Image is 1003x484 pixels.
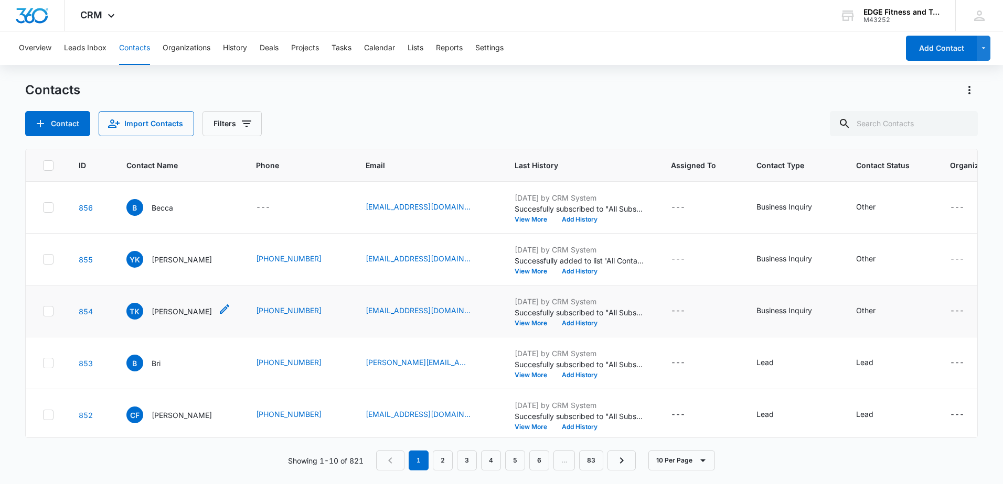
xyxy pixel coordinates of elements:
[648,450,715,470] button: 10 Per Page
[515,348,646,359] p: [DATE] by CRM System
[152,358,161,369] p: Bri
[126,406,143,423] span: CF
[457,450,477,470] a: Page 3
[256,409,340,421] div: Phone - (989) 948-9476 - Select to Edit Field
[25,111,90,136] button: Add Contact
[830,111,978,136] input: Search Contacts
[505,450,525,470] a: Page 5
[515,244,646,255] p: [DATE] by CRM System
[515,255,646,266] p: Successfully added to list 'All Contacts'.
[756,305,812,316] div: Business Inquiry
[579,450,603,470] a: Page 83
[366,409,489,421] div: Email - Caflorey1@gmail.com - Select to Edit Field
[366,201,489,214] div: Email - beccabutton@icloud.com - Select to Edit Field
[119,31,150,65] button: Contacts
[515,307,646,318] p: Succesfully subscribed to "All Subscribers".
[366,160,474,171] span: Email
[950,201,983,214] div: Organization - - Select to Edit Field
[950,253,964,266] div: ---
[366,253,489,266] div: Email - houseful2002@yahoo.com - Select to Edit Field
[950,305,964,317] div: ---
[152,202,173,213] p: Becca
[671,357,685,369] div: ---
[554,372,605,378] button: Add History
[515,203,646,214] p: Succesfully subscribed to "All Subscribers".
[256,253,340,266] div: Phone - (989) 750-5135 - Select to Edit Field
[436,31,463,65] button: Reports
[671,201,704,214] div: Assigned To - - Select to Edit Field
[260,31,279,65] button: Deals
[756,305,831,317] div: Contact Type - Business Inquiry - Select to Edit Field
[99,111,194,136] button: Import Contacts
[671,409,685,421] div: ---
[515,411,646,422] p: Succesfully subscribed to "All Subscribers".
[515,424,554,430] button: View More
[256,357,322,368] a: [PHONE_NUMBER]
[856,253,876,264] div: Other
[671,305,685,317] div: ---
[671,160,716,171] span: Assigned To
[856,409,873,420] div: Lead
[126,160,216,171] span: Contact Name
[256,409,322,420] a: [PHONE_NUMBER]
[756,357,774,368] div: Lead
[366,357,489,369] div: Email - brianne.n.wright@gmail.com - Select to Edit Field
[671,305,704,317] div: Assigned To - - Select to Edit Field
[332,31,351,65] button: Tasks
[756,253,812,264] div: Business Inquiry
[409,450,429,470] em: 1
[126,303,231,320] div: Contact Name - Tracey Kole - Select to Edit Field
[126,199,143,216] span: B
[202,111,262,136] button: Filters
[856,305,876,316] div: Other
[79,359,93,368] a: Navigate to contact details page for Bri
[856,305,894,317] div: Contact Status - Other - Select to Edit Field
[366,253,471,264] a: [EMAIL_ADDRESS][DOMAIN_NAME]
[79,307,93,316] a: Navigate to contact details page for Tracey Kole
[756,409,793,421] div: Contact Type - Lead - Select to Edit Field
[950,409,983,421] div: Organization - - Select to Edit Field
[671,201,685,214] div: ---
[756,357,793,369] div: Contact Type - Lead - Select to Edit Field
[515,400,646,411] p: [DATE] by CRM System
[126,251,143,268] span: YK
[529,450,549,470] a: Page 6
[79,203,93,212] a: Navigate to contact details page for Becca
[950,357,983,369] div: Organization - - Select to Edit Field
[554,424,605,430] button: Add History
[256,201,270,214] div: ---
[856,201,876,212] div: Other
[126,199,192,216] div: Contact Name - Becca - Select to Edit Field
[256,160,325,171] span: Phone
[671,253,704,266] div: Assigned To - - Select to Edit Field
[607,450,636,470] a: Next Page
[256,305,340,317] div: Phone - (989) 430-4336 - Select to Edit Field
[863,16,940,24] div: account id
[515,160,631,171] span: Last History
[256,201,289,214] div: Phone - - Select to Edit Field
[906,36,977,61] button: Add Contact
[481,450,501,470] a: Page 4
[515,268,554,274] button: View More
[950,253,983,266] div: Organization - - Select to Edit Field
[126,251,231,268] div: Contact Name - Yvonne Kittle - Select to Edit Field
[950,201,964,214] div: ---
[671,357,704,369] div: Assigned To - - Select to Edit Field
[756,409,774,420] div: Lead
[79,255,93,264] a: Navigate to contact details page for Yvonne Kittle
[223,31,247,65] button: History
[671,409,704,421] div: Assigned To - - Select to Edit Field
[856,409,892,421] div: Contact Status - Lead - Select to Edit Field
[366,305,489,317] div: Email - koletam50@gmail.com - Select to Edit Field
[554,320,605,326] button: Add History
[256,357,340,369] div: Phone - (989) 329-2125 - Select to Edit Field
[80,9,102,20] span: CRM
[515,216,554,223] button: View More
[950,160,997,171] span: Organization
[408,31,423,65] button: Lists
[856,160,910,171] span: Contact Status
[856,201,894,214] div: Contact Status - Other - Select to Edit Field
[475,31,504,65] button: Settings
[554,268,605,274] button: Add History
[856,253,894,266] div: Contact Status - Other - Select to Edit Field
